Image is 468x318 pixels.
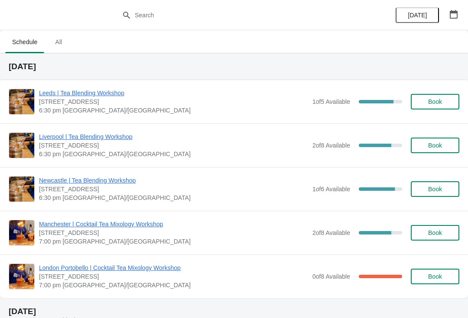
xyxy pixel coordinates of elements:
[39,281,308,289] span: 7:00 pm [GEOGRAPHIC_DATA]/[GEOGRAPHIC_DATA]
[39,237,308,246] span: 7:00 pm [GEOGRAPHIC_DATA]/[GEOGRAPHIC_DATA]
[9,62,459,71] h2: [DATE]
[411,138,459,153] button: Book
[39,89,308,97] span: Leeds | Tea Blending Workshop
[408,12,427,19] span: [DATE]
[411,181,459,197] button: Book
[39,263,308,272] span: London Portobello | Cocktail Tea Mixology Workshop
[411,225,459,241] button: Book
[312,229,350,236] span: 2 of 8 Available
[48,34,69,50] span: All
[428,229,442,236] span: Book
[428,142,442,149] span: Book
[9,307,459,316] h2: [DATE]
[39,97,308,106] span: [STREET_ADDRESS]
[39,150,308,158] span: 6:30 pm [GEOGRAPHIC_DATA]/[GEOGRAPHIC_DATA]
[411,269,459,284] button: Book
[428,273,442,280] span: Book
[9,264,34,289] img: London Portobello | Cocktail Tea Mixology Workshop | 158 Portobello Road, London W11 2EB, UK | 7:...
[39,220,308,228] span: Manchester | Cocktail Tea Mixology Workshop
[39,141,308,150] span: [STREET_ADDRESS]
[312,142,350,149] span: 2 of 8 Available
[5,34,44,50] span: Schedule
[428,98,442,105] span: Book
[9,177,34,202] img: Newcastle | Tea Blending Workshop | 123 Grainger Street, Newcastle upon Tyne, NE1 5AE | 6:30 pm E...
[312,186,350,193] span: 1 of 6 Available
[39,106,308,115] span: 6:30 pm [GEOGRAPHIC_DATA]/[GEOGRAPHIC_DATA]
[411,94,459,109] button: Book
[9,220,34,245] img: Manchester | Cocktail Tea Mixology Workshop | 57 Church Street, Manchester M4 1PD, UK | 7:00 pm E...
[9,133,34,158] img: Liverpool | Tea Blending Workshop | 106 Bold St, Liverpool , L1 4EZ | 6:30 pm Europe/London
[39,193,308,202] span: 6:30 pm [GEOGRAPHIC_DATA]/[GEOGRAPHIC_DATA]
[39,132,308,141] span: Liverpool | Tea Blending Workshop
[312,273,350,280] span: 0 of 8 Available
[9,89,34,114] img: Leeds | Tea Blending Workshop | Unit 42, Queen Victoria St, Victoria Quarter, Leeds, LS1 6BE | 6:...
[39,228,308,237] span: [STREET_ADDRESS]
[39,185,308,193] span: [STREET_ADDRESS]
[39,176,308,185] span: Newcastle | Tea Blending Workshop
[312,98,350,105] span: 1 of 5 Available
[39,272,308,281] span: [STREET_ADDRESS]
[428,186,442,193] span: Book
[396,7,439,23] button: [DATE]
[134,7,351,23] input: Search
